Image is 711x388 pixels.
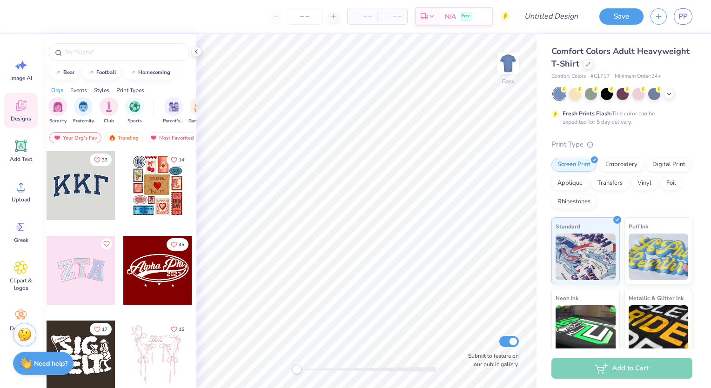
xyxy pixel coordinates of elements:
[70,86,87,94] div: Events
[78,101,88,112] img: Fraternity Image
[292,365,302,374] div: Accessibility label
[6,277,36,292] span: Clipart & logos
[167,238,188,251] button: Like
[615,73,661,80] span: Minimum Order: 24 +
[629,221,648,231] span: Puff Ink
[167,154,188,166] button: Like
[629,305,689,352] img: Metallic & Glitter Ink
[64,47,183,57] input: Try "Alpha"
[556,221,580,231] span: Standard
[138,70,170,75] div: homecoming
[287,8,323,25] input: – –
[125,97,144,125] div: filter for Sports
[48,97,67,125] button: filter button
[49,118,67,125] span: Sorority
[631,176,657,190] div: Vinyl
[10,74,32,82] span: Image AI
[63,70,74,75] div: bear
[108,134,116,141] img: trending.gif
[188,118,210,125] span: Game Day
[646,158,691,172] div: Digital Print
[101,238,112,249] button: Like
[116,86,144,94] div: Print Types
[124,66,174,80] button: homecoming
[517,7,585,26] input: Untitled Design
[127,118,142,125] span: Sports
[14,236,28,244] span: Greek
[599,8,644,25] button: Save
[73,118,94,125] span: Fraternity
[179,242,184,247] span: 45
[353,12,372,21] span: – –
[10,155,32,163] span: Add Text
[11,115,31,122] span: Designs
[551,195,597,209] div: Rhinestones
[90,154,112,166] button: Like
[34,359,67,368] strong: Need help?
[463,352,519,368] label: Submit to feature on our public gallery.
[660,176,682,190] div: Foil
[73,97,94,125] button: filter button
[599,158,644,172] div: Embroidery
[551,46,690,69] span: Comfort Colors Adult Heavyweight T-Shirt
[54,70,61,75] img: trend_line.gif
[163,97,184,125] div: filter for Parent's Weekend
[556,293,578,303] span: Neon Ink
[179,327,184,332] span: 15
[188,97,210,125] button: filter button
[150,134,157,141] img: most_fav.gif
[73,97,94,125] div: filter for Fraternity
[674,8,692,25] a: PP
[168,101,179,112] img: Parent's Weekend Image
[188,97,210,125] div: filter for Game Day
[48,97,67,125] div: filter for Sorority
[629,293,684,303] span: Metallic & Glitter Ink
[104,101,114,112] img: Club Image
[462,13,470,20] span: Free
[49,132,101,143] div: Your Org's Fav
[551,158,597,172] div: Screen Print
[54,134,61,141] img: most_fav.gif
[129,70,136,75] img: trend_line.gif
[100,97,118,125] button: filter button
[125,97,144,125] button: filter button
[49,66,79,80] button: bear
[502,77,514,86] div: Back
[590,73,610,80] span: # C1717
[556,305,616,352] img: Neon Ink
[102,158,107,162] span: 33
[104,118,114,125] span: Club
[629,234,689,280] img: Puff Ink
[100,97,118,125] div: filter for Club
[12,196,30,203] span: Upload
[194,101,205,112] img: Game Day Image
[167,323,188,335] button: Like
[53,101,63,112] img: Sorority Image
[163,118,184,125] span: Parent's Weekend
[87,70,94,75] img: trend_line.gif
[10,325,32,332] span: Decorate
[383,12,402,21] span: – –
[104,132,143,143] div: Trending
[551,73,586,80] span: Comfort Colors
[499,54,517,73] img: Back
[551,176,589,190] div: Applique
[563,110,612,117] strong: Fresh Prints Flash:
[102,327,107,332] span: 17
[90,323,112,335] button: Like
[678,11,688,22] span: PP
[163,97,184,125] button: filter button
[146,132,198,143] div: Most Favorited
[445,12,456,21] span: N/A
[591,176,629,190] div: Transfers
[551,139,692,150] div: Print Type
[129,101,140,112] img: Sports Image
[82,66,121,80] button: football
[563,109,677,126] div: This color can be expedited for 5 day delivery.
[51,86,63,94] div: Orgs
[94,86,109,94] div: Styles
[179,158,184,162] span: 14
[556,234,616,280] img: Standard
[96,70,116,75] div: football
